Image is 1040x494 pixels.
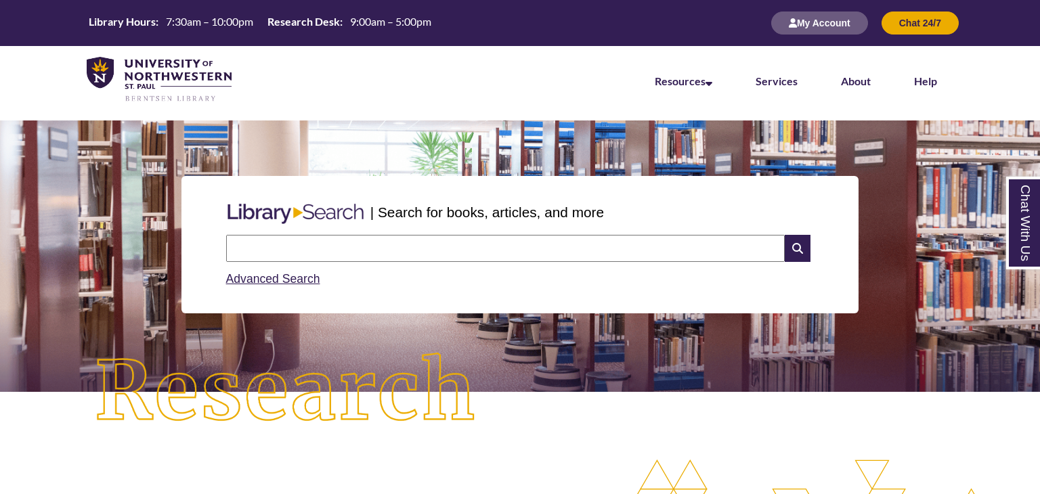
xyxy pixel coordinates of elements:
[914,74,937,87] a: Help
[771,17,868,28] a: My Account
[756,74,798,87] a: Services
[655,74,712,87] a: Resources
[771,12,868,35] button: My Account
[87,57,232,103] img: UNWSP Library Logo
[166,15,253,28] span: 7:30am – 10:00pm
[785,235,810,262] i: Search
[882,12,959,35] button: Chat 24/7
[226,272,320,286] a: Advanced Search
[52,311,520,473] img: Research
[370,202,604,223] p: | Search for books, articles, and more
[83,14,437,32] a: Hours Today
[83,14,437,31] table: Hours Today
[221,198,370,229] img: Libary Search
[841,74,871,87] a: About
[882,17,959,28] a: Chat 24/7
[83,14,160,29] th: Library Hours:
[262,14,345,29] th: Research Desk:
[350,15,431,28] span: 9:00am – 5:00pm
